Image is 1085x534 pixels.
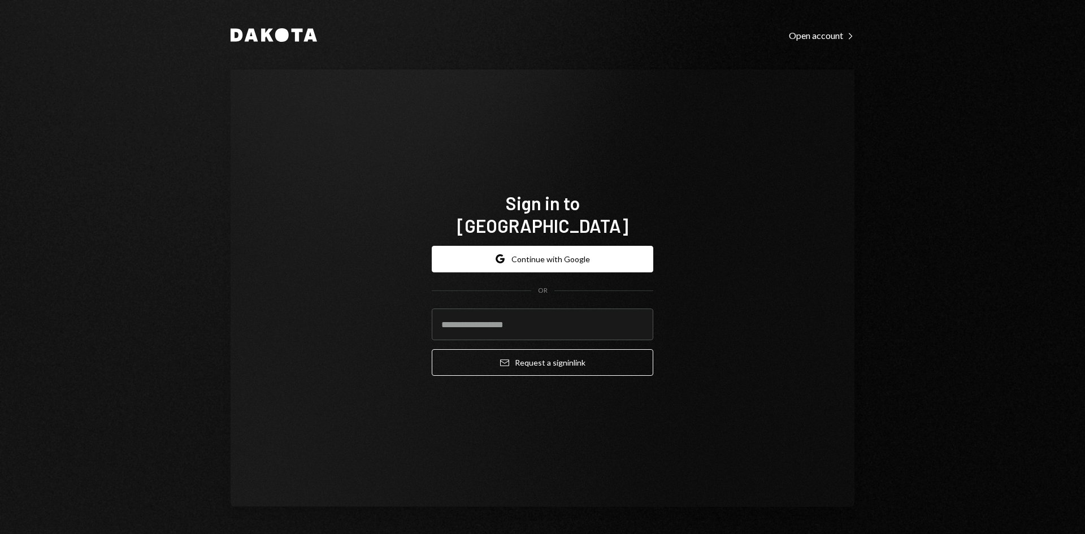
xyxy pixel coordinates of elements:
button: Continue with Google [432,246,653,272]
div: Open account [789,30,854,41]
a: Open account [789,29,854,41]
h1: Sign in to [GEOGRAPHIC_DATA] [432,192,653,237]
div: OR [538,286,548,296]
button: Request a signinlink [432,349,653,376]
